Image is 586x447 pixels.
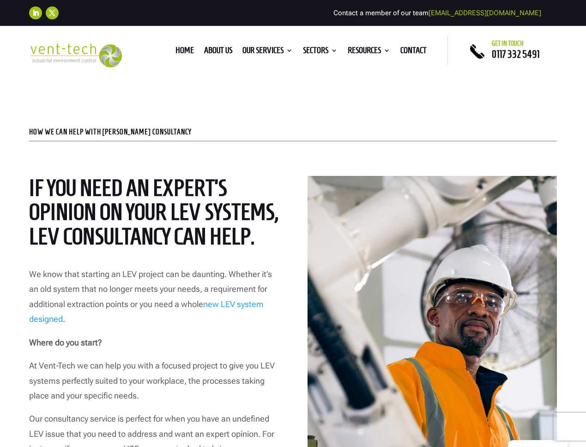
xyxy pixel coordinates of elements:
[303,47,338,57] a: Sectors
[492,48,539,60] a: 0117 332 5491
[46,6,59,19] a: Follow on X
[29,6,42,19] a: Follow on LinkedIn
[492,40,524,47] span: Get in touch
[242,47,293,57] a: Our Services
[29,267,278,335] p: We know that starting an LEV project can be daunting. Whether it’s an old system that no longer m...
[29,358,278,411] p: At Vent-Tech we can help you with a focused project to give you LEV systems perfectly suited to y...
[29,128,556,136] p: HOW WE CAN HELP WITH [PERSON_NAME] CONSULTANCY
[348,47,390,57] a: Resources
[400,47,427,57] a: Contact
[175,47,194,57] a: Home
[204,47,232,57] a: About us
[29,338,102,347] strong: Where do you start?
[29,43,122,67] img: 2023-09-27T08_35_16.549ZVENT-TECH---Clear-background
[429,9,541,17] a: [EMAIL_ADDRESS][DOMAIN_NAME]
[333,9,541,17] span: Contact a member of our team
[29,176,278,254] h2: If you need an expert’s opinion on your LEV systems, LEV Consultancy can help.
